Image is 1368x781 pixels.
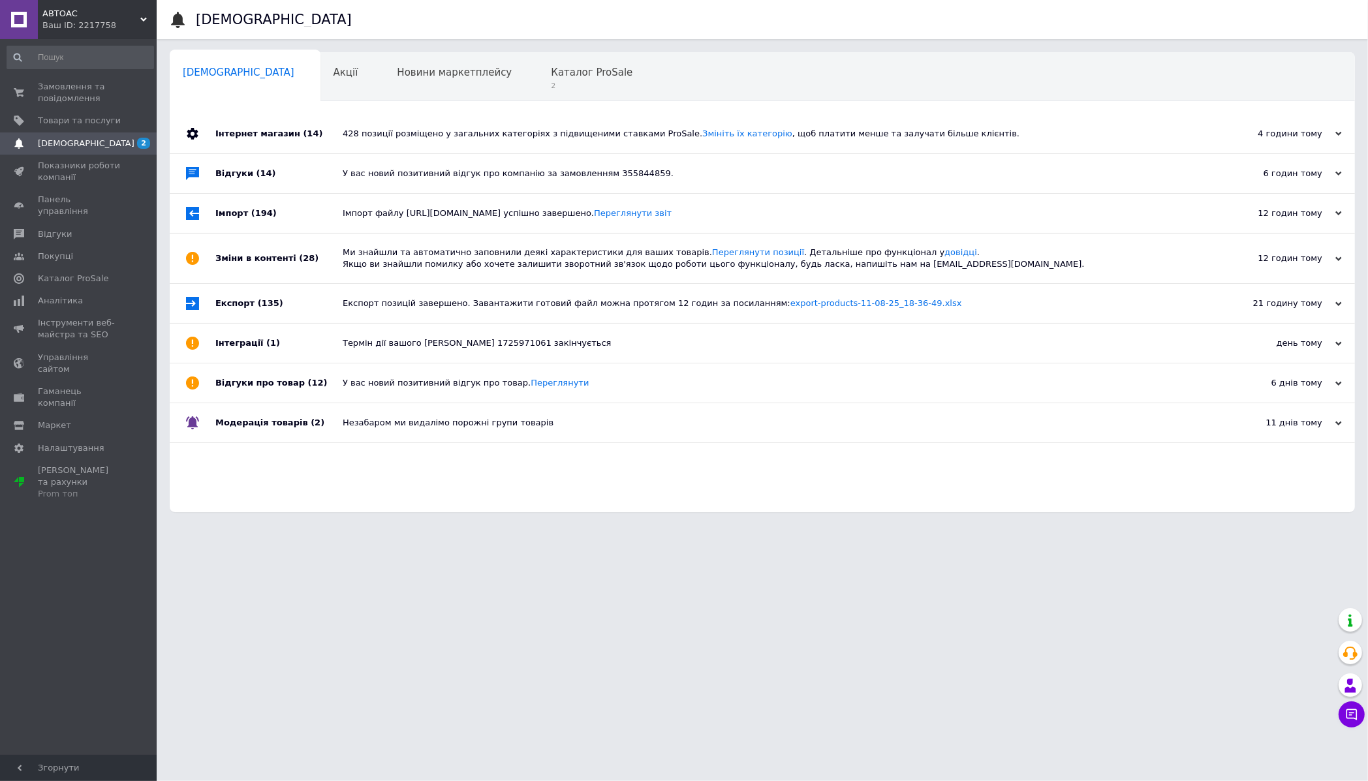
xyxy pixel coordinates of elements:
[1211,128,1342,140] div: 4 години тому
[343,298,1211,309] div: Експорт позицій завершено. Завантажити готовий файл можна протягом 12 годин за посиланням:
[215,324,343,363] div: Інтеграції
[215,284,343,323] div: Експорт
[303,129,322,138] span: (14)
[38,317,121,341] span: Інструменти веб-майстра та SEO
[334,67,358,78] span: Акції
[1211,253,1342,264] div: 12 годин тому
[215,194,343,233] div: Імпорт
[38,420,71,431] span: Маркет
[256,168,276,178] span: (14)
[215,363,343,403] div: Відгуки про товар
[38,160,121,183] span: Показники роботи компанії
[137,138,150,149] span: 2
[944,247,977,257] a: довідці
[196,12,352,27] h1: [DEMOGRAPHIC_DATA]
[258,298,283,308] span: (135)
[38,442,104,454] span: Налаштування
[299,253,319,263] span: (28)
[790,298,962,308] a: export-products-11-08-25_18-36-49.xlsx
[266,338,280,348] span: (1)
[215,114,343,153] div: Інтернет магазин
[38,138,134,149] span: [DEMOGRAPHIC_DATA]
[1211,337,1342,349] div: день тому
[38,251,73,262] span: Покупці
[7,46,154,69] input: Пошук
[215,234,343,283] div: Зміни в контенті
[1211,377,1342,389] div: 6 днів тому
[215,154,343,193] div: Відгуки
[38,386,121,409] span: Гаманець компанії
[1211,298,1342,309] div: 21 годину тому
[531,378,589,388] a: Переглянути
[1211,168,1342,179] div: 6 годин тому
[343,207,1211,219] div: Імпорт файлу [URL][DOMAIN_NAME] успішно завершено.
[38,81,121,104] span: Замовлення та повідомлення
[343,168,1211,179] div: У вас новий позитивний відгук про компанію за замовленням 355844859.
[38,115,121,127] span: Товари та послуги
[1211,417,1342,429] div: 11 днів тому
[702,129,792,138] a: Змініть їх категорію
[343,377,1211,389] div: У вас новий позитивний відгук про товар.
[215,403,343,442] div: Модерація товарів
[311,418,324,427] span: (2)
[251,208,277,218] span: (194)
[38,228,72,240] span: Відгуки
[1339,701,1365,727] button: Чат з покупцем
[38,295,83,307] span: Аналітика
[1211,207,1342,219] div: 12 годин тому
[38,194,121,217] span: Панель управління
[594,208,672,218] a: Переглянути звіт
[397,67,512,78] span: Новини маркетплейсу
[343,337,1211,349] div: Термін дії вашого [PERSON_NAME] 1725971061 закінчується
[42,20,157,31] div: Ваш ID: 2217758
[38,488,121,500] div: Prom топ
[38,352,121,375] span: Управління сайтом
[183,67,294,78] span: [DEMOGRAPHIC_DATA]
[551,67,632,78] span: Каталог ProSale
[38,273,108,284] span: Каталог ProSale
[343,247,1211,270] div: Ми знайшли та автоматично заповнили деякі характеристики для ваших товарів. . Детальніше про функ...
[712,247,804,257] a: Переглянути позиції
[38,465,121,500] span: [PERSON_NAME] та рахунки
[42,8,140,20] span: АВТОАС
[343,417,1211,429] div: Незабаром ми видалімо порожні групи товарів
[308,378,328,388] span: (12)
[343,128,1211,140] div: 428 позиції розміщено у загальних категоріях з підвищеними ставками ProSale. , щоб платити менше ...
[551,81,632,91] span: 2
